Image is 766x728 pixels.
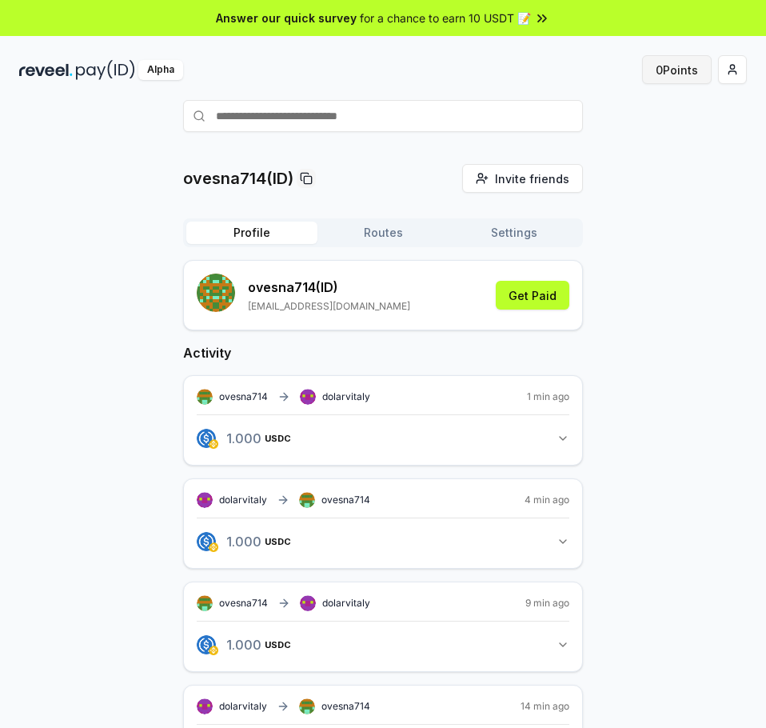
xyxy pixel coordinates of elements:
[248,300,410,313] p: [EMAIL_ADDRESS][DOMAIN_NAME]
[322,390,370,403] span: dolarvitaly
[265,537,291,546] span: USDC
[197,635,216,654] img: logo.png
[209,439,218,449] img: logo.png
[183,343,583,362] h2: Activity
[197,631,569,658] button: 1.000USDC
[317,222,449,244] button: Routes
[219,494,267,506] span: dolarvitaly
[248,278,410,297] p: ovesna714 (ID)
[449,222,580,244] button: Settings
[525,494,569,506] span: 4 min ago
[76,60,135,80] img: pay_id
[197,429,216,448] img: logo.png
[19,60,73,80] img: reveel_dark
[216,10,357,26] span: Answer our quick survey
[496,281,569,310] button: Get Paid
[322,597,370,610] span: dolarvitaly
[219,700,267,713] span: dolarvitaly
[219,597,268,610] span: ovesna714
[462,164,583,193] button: Invite friends
[265,640,291,650] span: USDC
[321,494,370,506] span: ovesna714
[265,434,291,443] span: USDC
[197,532,216,551] img: logo.png
[219,390,268,403] span: ovesna714
[495,170,569,187] span: Invite friends
[197,425,569,452] button: 1.000USDC
[209,542,218,552] img: logo.png
[321,700,370,713] span: ovesna714
[525,597,569,610] span: 9 min ago
[527,390,569,403] span: 1 min ago
[521,700,569,713] span: 14 min ago
[197,528,569,555] button: 1.000USDC
[183,167,293,190] p: ovesna714(ID)
[360,10,531,26] span: for a chance to earn 10 USDT 📝
[642,55,712,84] button: 0Points
[209,646,218,655] img: logo.png
[138,60,183,80] div: Alpha
[186,222,317,244] button: Profile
